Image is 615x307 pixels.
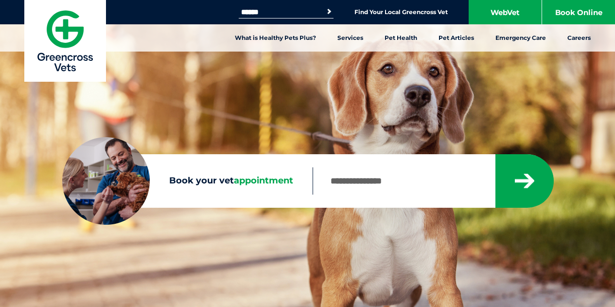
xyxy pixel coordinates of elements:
a: Emergency Care [485,24,557,52]
button: Search [324,7,334,17]
a: Careers [557,24,601,52]
a: What is Healthy Pets Plus? [224,24,327,52]
span: appointment [234,175,293,186]
a: Pet Articles [428,24,485,52]
label: Book your vet [62,174,313,188]
a: Pet Health [374,24,428,52]
a: Find Your Local Greencross Vet [354,8,448,16]
a: Services [327,24,374,52]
